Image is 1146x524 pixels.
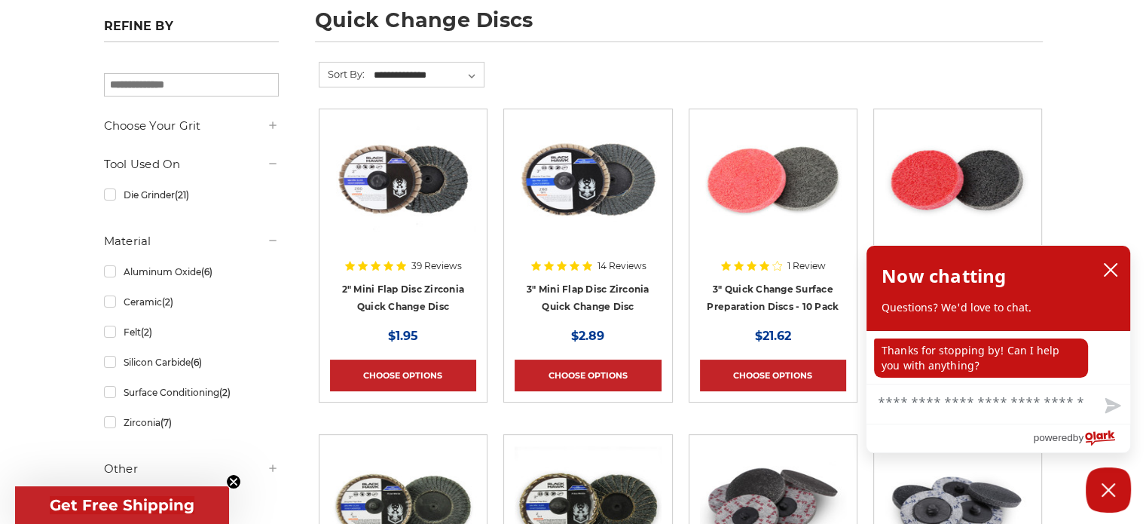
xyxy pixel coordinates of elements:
[160,417,171,428] span: (7)
[104,319,279,345] a: Felt
[700,120,846,241] img: 3 inch surface preparation discs
[388,329,418,343] span: $1.95
[104,232,279,250] h5: Material
[330,120,476,313] a: Black Hawk Abrasives 2-inch Zirconia Flap Disc with 60 Grit Zirconia for Smooth Finishing
[219,387,230,398] span: (2)
[874,339,1088,378] p: Thanks for stopping by! Can I help you with anything?
[226,474,241,489] button: Close teaser
[190,357,201,368] span: (6)
[1086,467,1131,513] button: Close Chatbox
[515,360,661,391] a: Choose Options
[104,259,279,285] a: Aluminum Oxide
[104,155,279,173] h5: Tool Used On
[1093,389,1130,424] button: Send message
[104,289,279,315] a: Ceramic
[571,329,604,343] span: $2.89
[140,326,151,338] span: (2)
[700,360,846,391] a: Choose Options
[50,496,194,514] span: Get Free Shipping
[200,266,212,277] span: (6)
[885,120,1031,241] img: 2 inch surface preparation discs
[104,349,279,375] a: Silicon Carbide
[885,120,1031,313] a: 2 inch surface preparation discs
[104,460,279,478] h5: Other
[1033,424,1130,452] a: Powered by Olark
[882,300,1115,315] p: Questions? We'd love to chat.
[371,64,484,87] select: Sort By:
[330,120,476,241] img: Black Hawk Abrasives 2-inch Zirconia Flap Disc with 60 Grit Zirconia for Smooth Finishing
[104,379,279,406] a: Surface Conditioning
[700,120,846,313] a: 3 inch surface preparation discs
[515,120,661,241] img: BHA 3" Quick Change 60 Grit Flap Disc for Fine Grinding and Finishing
[104,19,279,42] h5: Refine by
[104,409,279,436] a: Zirconia
[104,182,279,208] a: Die Grinder
[104,117,279,135] h5: Choose Your Grit
[755,329,791,343] span: $21.62
[319,63,365,85] label: Sort By:
[174,189,188,201] span: (21)
[866,331,1130,384] div: chat
[330,360,476,391] a: Choose Options
[15,486,229,524] div: Get Free ShippingClose teaser
[866,245,1131,453] div: olark chatbox
[161,296,173,308] span: (2)
[882,261,1006,291] h2: Now chatting
[1033,428,1072,447] span: powered
[1099,259,1123,281] button: close chatbox
[315,10,1043,42] h1: quick change discs
[1073,428,1083,447] span: by
[515,120,661,313] a: BHA 3" Quick Change 60 Grit Flap Disc for Fine Grinding and Finishing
